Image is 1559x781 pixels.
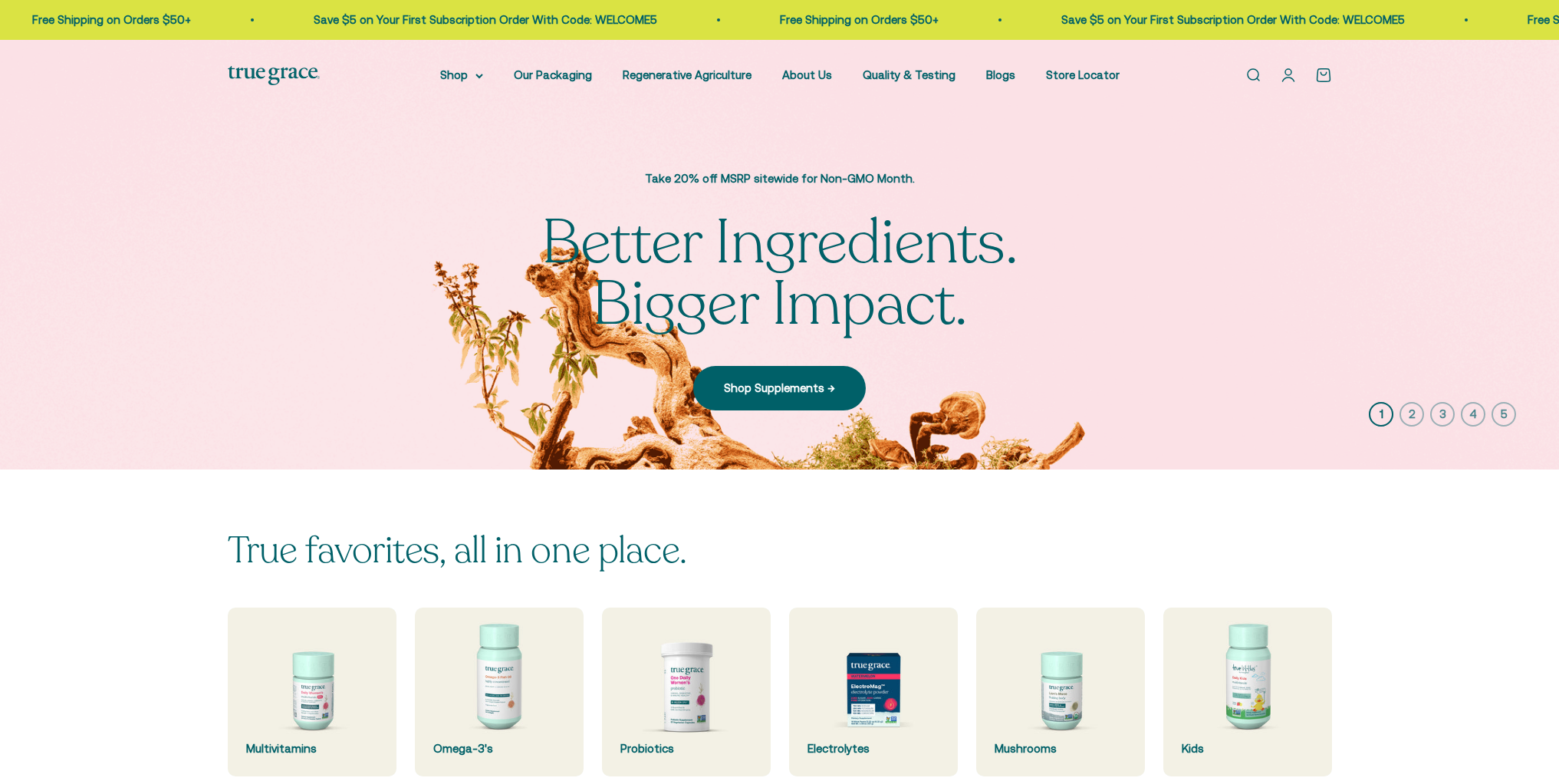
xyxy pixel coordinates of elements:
a: Regenerative Agriculture [623,68,752,81]
a: Multivitamins [228,608,396,776]
a: Blogs [986,68,1015,81]
a: Probiotics [602,608,771,776]
button: 1 [1369,402,1393,427]
split-lines: Better Ingredients. Bigger Impact. [541,201,1018,346]
button: 3 [1430,402,1455,427]
div: Probiotics [620,740,752,758]
summary: Shop [440,66,483,84]
split-lines: True favorites, all in one place. [228,526,687,575]
a: Kids [1163,608,1332,776]
a: Store Locator [1046,68,1120,81]
a: Free Shipping on Orders $50+ [775,13,934,26]
a: About Us [782,68,832,81]
p: Take 20% off MSRP sitewide for Non-GMO Month. [527,170,1033,188]
a: Mushrooms [976,608,1145,776]
a: Omega-3's [415,608,584,776]
div: Multivitamins [246,740,378,758]
button: 2 [1399,402,1424,427]
button: 4 [1461,402,1485,427]
div: Mushrooms [995,740,1126,758]
a: Shop Supplements → [693,366,866,410]
a: Quality & Testing [863,68,955,81]
div: Omega-3's [433,740,565,758]
button: 5 [1492,402,1516,427]
p: Save $5 on Your First Subscription Order With Code: WELCOME5 [1057,11,1400,29]
div: Kids [1182,740,1314,758]
a: Electrolytes [789,608,958,776]
div: Electrolytes [807,740,939,758]
a: Our Packaging [514,68,592,81]
a: Free Shipping on Orders $50+ [28,13,186,26]
p: Save $5 on Your First Subscription Order With Code: WELCOME5 [309,11,653,29]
